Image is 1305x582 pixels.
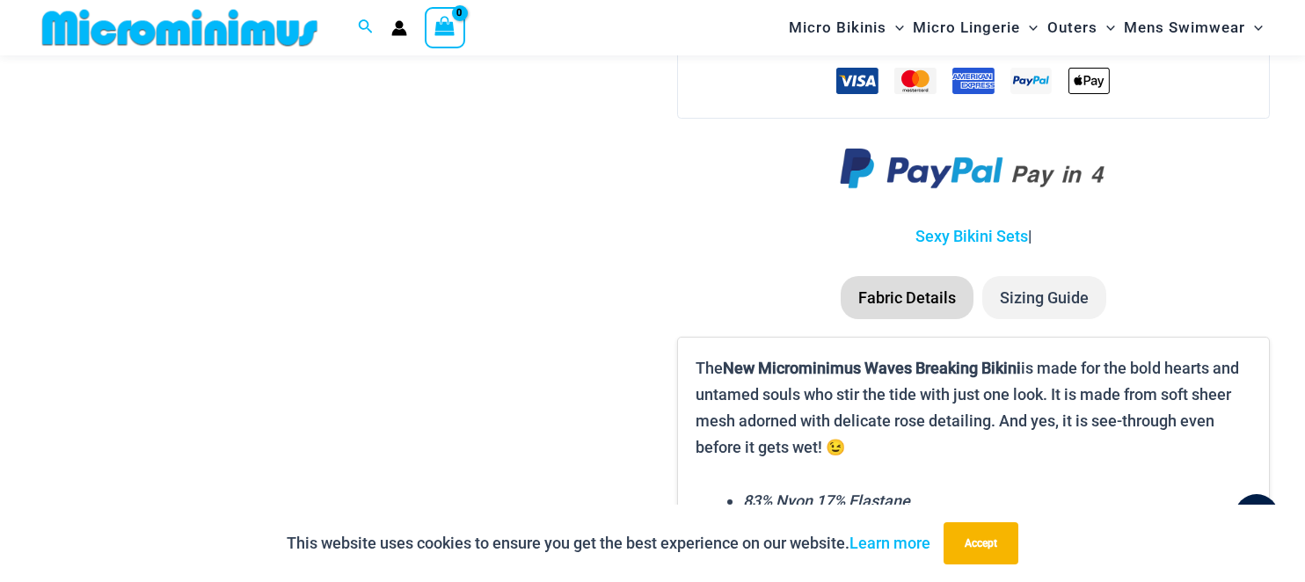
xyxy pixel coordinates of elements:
[35,8,324,47] img: MM SHOP LOGO FLAT
[723,359,1021,377] b: New Microminimus Waves Breaking Bikini
[1097,5,1115,50] span: Menu Toggle
[841,276,973,320] li: Fabric Details
[1124,5,1245,50] span: Mens Swimwear
[915,227,1028,245] a: Sexy Bikini Sets
[1245,5,1263,50] span: Menu Toggle
[1043,5,1119,50] a: OutersMenu ToggleMenu Toggle
[391,20,407,36] a: Account icon link
[743,491,910,510] em: 83% Nyon 17% Elastane
[1020,5,1038,50] span: Menu Toggle
[782,3,1270,53] nav: Site Navigation
[913,5,1020,50] span: Micro Lingerie
[849,534,930,552] a: Learn more
[982,276,1106,320] li: Sizing Guide
[425,7,465,47] a: View Shopping Cart, empty
[789,5,886,50] span: Micro Bikinis
[908,5,1042,50] a: Micro LingerieMenu ToggleMenu Toggle
[886,5,904,50] span: Menu Toggle
[1119,5,1267,50] a: Mens SwimwearMenu ToggleMenu Toggle
[677,223,1270,250] p: |
[358,17,374,39] a: Search icon link
[1047,5,1097,50] span: Outers
[696,355,1251,460] p: The is made for the bold hearts and untamed souls who stir the tide with just one look. It is mad...
[287,530,930,557] p: This website uses cookies to ensure you get the best experience on our website.
[944,522,1018,564] button: Accept
[784,5,908,50] a: Micro BikinisMenu ToggleMenu Toggle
